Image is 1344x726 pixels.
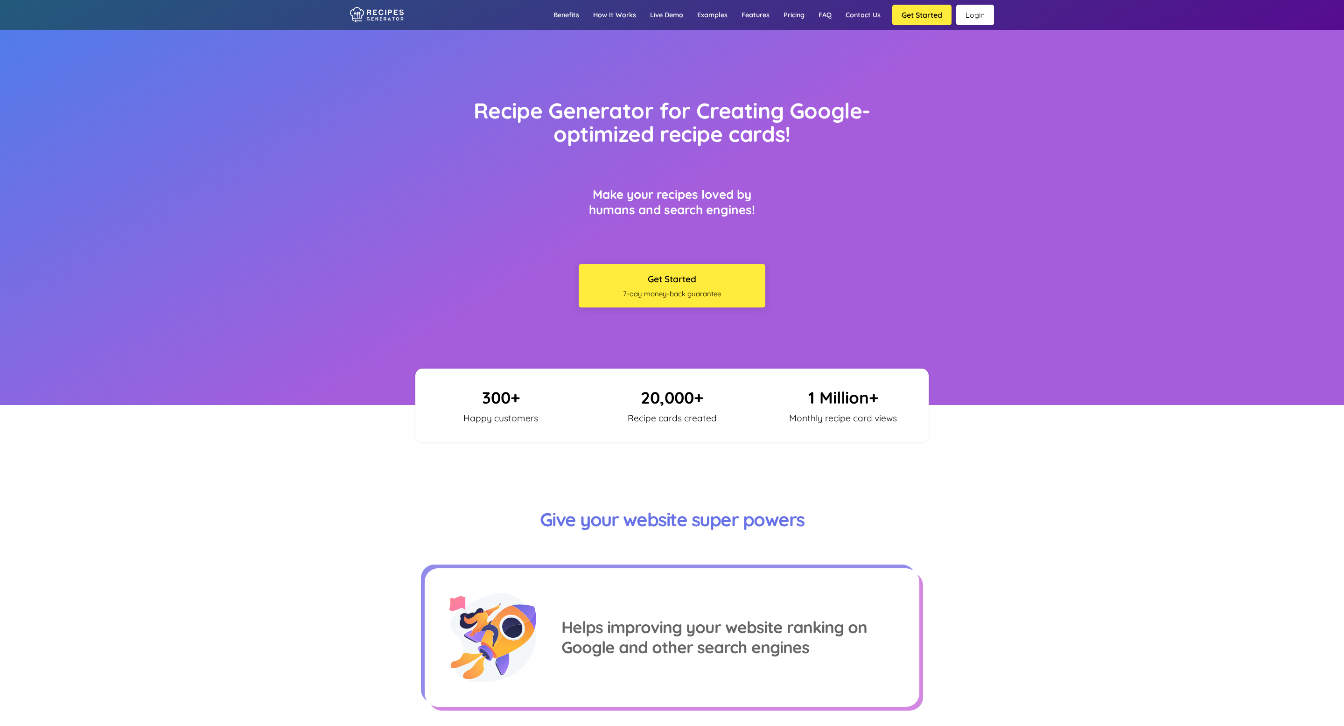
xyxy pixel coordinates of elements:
a: Pricing [777,1,812,28]
a: Benefits [546,1,586,28]
a: FAQ [812,1,839,28]
a: Login [956,5,994,25]
p: 20,000+ [594,387,751,408]
h3: Make your recipes loved by humans and search engines! [579,187,765,217]
p: 1 Million+ [764,387,922,408]
p: 300+ [422,387,580,408]
p: Recipe cards created [609,412,735,424]
p: Happy customers [438,412,564,424]
a: Features [735,1,777,28]
a: Examples [690,1,735,28]
span: 7-day money-back guarantee [583,289,761,298]
a: Contact us [839,1,888,28]
h1: Recipe Generator for Creating Google-optimized recipe cards! [440,99,904,146]
button: Get Started7-day money-back guarantee [579,264,765,307]
p: Monthly recipe card views [780,412,906,424]
button: Get Started [892,5,952,25]
a: How it works [586,1,643,28]
a: Live demo [643,1,690,28]
h3: Give your website super powers [485,508,859,531]
h4: Helps improving your website ranking on Google and other search engines [561,617,895,658]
